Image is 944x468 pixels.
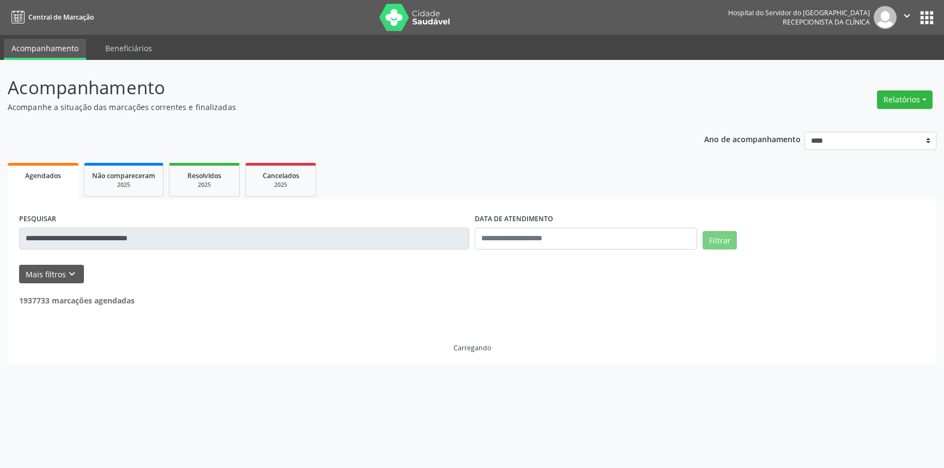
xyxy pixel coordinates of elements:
[475,211,553,228] label: DATA DE ATENDIMENTO
[8,101,658,113] p: Acompanhe a situação das marcações correntes e finalizadas
[19,295,135,306] strong: 1937733 marcações agendadas
[92,171,155,180] span: Não compareceram
[783,17,870,27] span: Recepcionista da clínica
[8,8,94,26] a: Central de Marcação
[917,8,936,27] button: apps
[28,13,94,22] span: Central de Marcação
[19,211,56,228] label: PESQUISAR
[877,90,933,109] button: Relatórios
[253,181,308,189] div: 2025
[897,6,917,29] button: 
[19,265,84,284] button: Mais filtroskeyboard_arrow_down
[263,171,299,180] span: Cancelados
[177,181,232,189] div: 2025
[25,171,61,180] span: Agendados
[728,8,870,17] div: Hospital do Servidor do [GEOGRAPHIC_DATA]
[703,231,737,250] button: Filtrar
[901,10,913,22] i: 
[98,39,160,58] a: Beneficiários
[8,74,658,101] p: Acompanhamento
[4,39,86,60] a: Acompanhamento
[453,343,491,352] div: Carregando
[66,268,78,280] i: keyboard_arrow_down
[92,181,155,189] div: 2025
[187,171,221,180] span: Resolvidos
[874,6,897,29] img: img
[704,132,801,145] p: Ano de acompanhamento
